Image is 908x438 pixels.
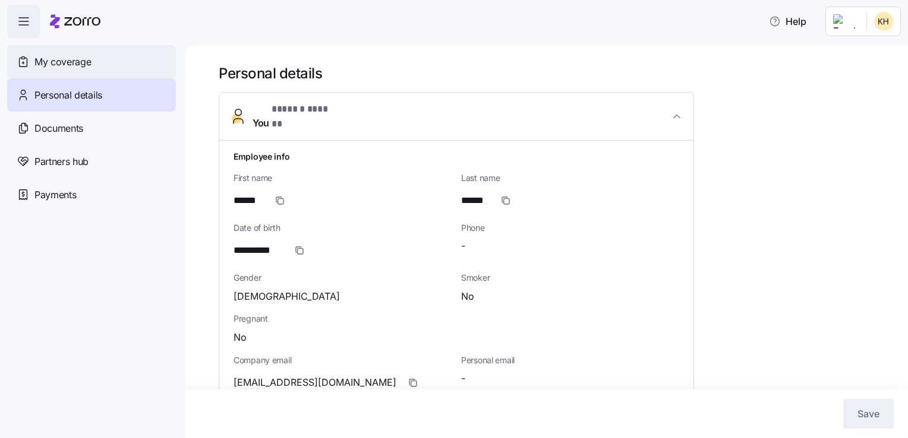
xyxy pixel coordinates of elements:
span: Save [857,407,879,421]
span: Company email [234,354,452,366]
h1: Personal details [219,64,891,82]
span: Gender [234,272,452,284]
span: - [461,239,465,253]
button: Save [843,399,894,429]
span: No [234,330,247,345]
button: Help [759,9,816,33]
span: Pregnant [234,313,679,325]
span: My coverage [34,55,91,69]
span: - [461,371,465,386]
span: Partners hub [34,154,89,169]
a: Personal details [7,78,176,112]
a: Payments [7,178,176,211]
span: Date of birth [234,222,452,234]
span: You [253,102,336,131]
span: Help [769,14,806,28]
h1: Employee info [234,150,679,163]
a: Documents [7,112,176,145]
span: [EMAIL_ADDRESS][DOMAIN_NAME] [234,375,396,390]
span: Smoker [461,272,679,284]
a: Partners hub [7,145,176,178]
span: [DEMOGRAPHIC_DATA] [234,289,340,304]
span: Personal email [461,354,679,366]
span: Payments [34,188,76,202]
span: Last name [461,172,679,184]
span: Personal details [34,88,102,103]
img: Employer logo [833,14,857,28]
span: No [461,289,474,304]
span: Documents [34,121,83,136]
img: 99931a3f1f5da7c037a47ba4002a2e4d [874,12,893,31]
span: Phone [461,222,679,234]
a: My coverage [7,45,176,78]
span: First name [234,172,452,184]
